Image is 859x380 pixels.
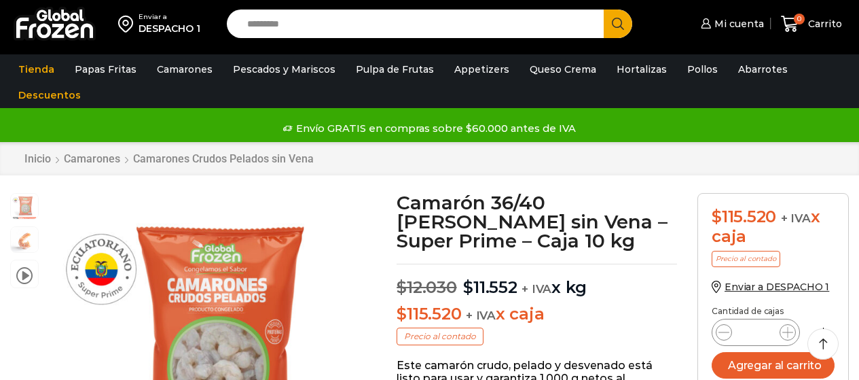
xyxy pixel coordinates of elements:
span: Enviar a DESPACHO 1 [725,281,829,293]
a: Enviar a DESPACHO 1 [712,281,829,293]
a: Queso Crema [523,56,603,82]
p: Precio al contado [397,328,483,345]
img: address-field-icon.svg [118,12,139,35]
h1: Camarón 36/40 [PERSON_NAME] sin Vena – Super Prime – Caja 10 kg [397,193,677,250]
div: x caja [712,207,835,247]
bdi: 115.520 [712,207,776,226]
bdi: 115.520 [397,304,461,324]
button: Agregar al carrito [712,352,835,379]
div: Enviar a [139,12,200,22]
a: Camarones [150,56,219,82]
p: x kg [397,264,677,298]
span: PM04004040 [11,194,38,221]
a: Tienda [12,56,61,82]
p: Precio al contado [712,251,780,267]
a: Pollos [680,56,725,82]
span: 0 [794,14,805,24]
span: Mi cuenta [711,17,764,31]
input: Product quantity [743,323,769,342]
a: 0 Carrito [778,8,845,40]
a: Descuentos [12,82,88,108]
span: $ [397,304,407,324]
bdi: 12.030 [397,277,456,297]
bdi: 11.552 [463,277,517,297]
div: DESPACHO 1 [139,22,200,35]
a: Pulpa de Frutas [349,56,441,82]
span: Carrito [805,17,842,31]
button: Search button [604,10,632,38]
a: Camarones Crudos Pelados sin Vena [132,152,314,165]
p: x caja [397,305,677,324]
a: Abarrotes [731,56,794,82]
a: Inicio [24,152,52,165]
a: Pescados y Mariscos [226,56,342,82]
a: Camarones [63,152,121,165]
span: camaron-sin-cascara [11,227,38,254]
span: $ [397,277,407,297]
span: $ [712,207,722,226]
nav: Breadcrumb [24,152,314,165]
a: Hortalizas [610,56,674,82]
p: Cantidad de cajas [712,307,835,316]
span: + IVA [522,282,551,296]
a: Mi cuenta [697,10,764,37]
span: $ [463,277,473,297]
span: + IVA [781,211,811,225]
a: Appetizers [447,56,516,82]
span: + IVA [466,309,496,322]
a: Papas Fritas [68,56,143,82]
